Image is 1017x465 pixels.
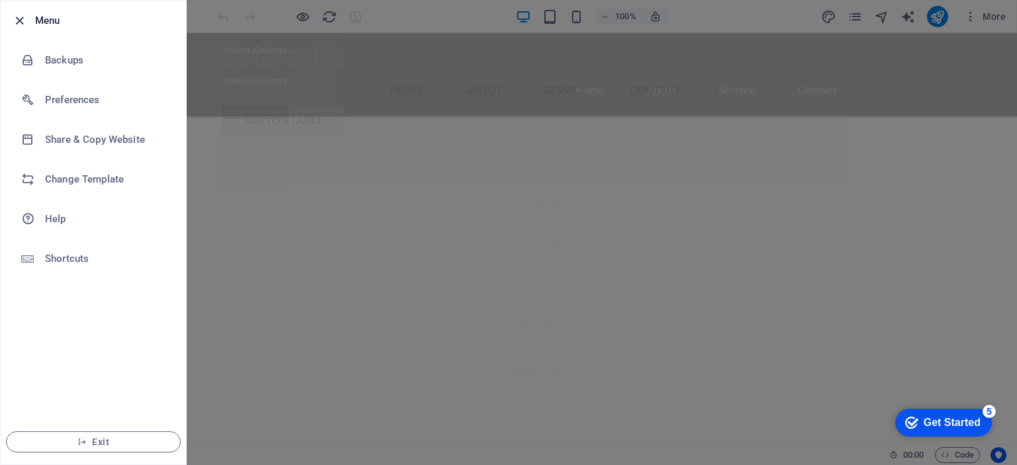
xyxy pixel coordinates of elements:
button: Exit [6,431,181,452]
div: Get Started 5 items remaining, 0% complete [11,7,107,34]
h6: Menu [35,13,175,28]
h6: Help [45,211,168,227]
h6: Share & Copy Website [45,132,168,148]
a: Help [1,199,186,239]
div: 5 [98,3,111,16]
h6: Backups [45,52,168,68]
span: Exit [17,437,169,447]
h6: Shortcuts [45,251,168,267]
h6: Preferences [45,92,168,108]
h6: Change Template [45,171,168,187]
div: Get Started [39,15,96,26]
